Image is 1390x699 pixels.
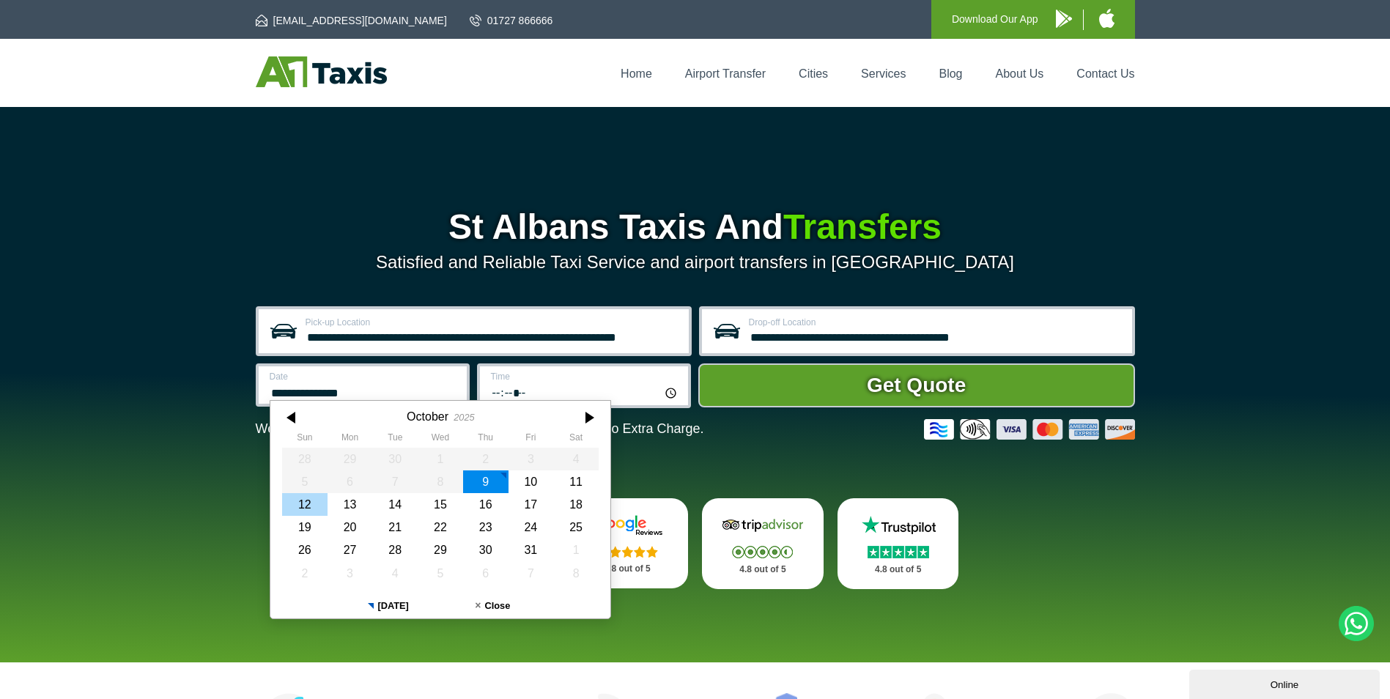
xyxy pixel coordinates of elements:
[282,562,328,585] div: 02 November 2025
[702,498,824,589] a: Tripadvisor Stars 4.8 out of 5
[1056,10,1072,28] img: A1 Taxis Android App
[418,470,463,493] div: 08 October 2025
[719,514,807,536] img: Tripadvisor
[327,470,372,493] div: 06 October 2025
[327,432,372,447] th: Monday
[372,493,418,516] div: 14 October 2025
[440,593,545,618] button: Close
[732,546,793,558] img: Stars
[838,498,959,589] a: Trustpilot Stars 4.8 out of 5
[553,539,599,561] div: 01 November 2025
[407,410,448,424] div: October
[462,432,508,447] th: Thursday
[508,562,553,585] div: 07 November 2025
[996,67,1044,80] a: About Us
[553,432,599,447] th: Saturday
[462,493,508,516] div: 16 October 2025
[553,562,599,585] div: 08 November 2025
[282,516,328,539] div: 19 October 2025
[256,210,1135,245] h1: St Albans Taxis And
[418,448,463,470] div: 01 October 2025
[508,448,553,470] div: 03 October 2025
[698,363,1135,407] button: Get Quote
[418,493,463,516] div: 15 October 2025
[508,516,553,539] div: 24 October 2025
[256,56,387,87] img: A1 Taxis St Albans LTD
[282,493,328,516] div: 12 October 2025
[952,10,1038,29] p: Download Our App
[1099,9,1114,28] img: A1 Taxis iPhone App
[939,67,962,80] a: Blog
[553,516,599,539] div: 25 October 2025
[327,493,372,516] div: 13 October 2025
[536,421,703,436] span: The Car at No Extra Charge.
[256,421,704,437] p: We Now Accept Card & Contactless Payment In
[583,560,672,578] p: 4.8 out of 5
[583,514,671,536] img: Google
[282,470,328,493] div: 05 October 2025
[270,372,458,381] label: Date
[749,318,1123,327] label: Drop-off Location
[553,470,599,493] div: 11 October 2025
[508,432,553,447] th: Friday
[256,13,447,28] a: [EMAIL_ADDRESS][DOMAIN_NAME]
[256,252,1135,273] p: Satisfied and Reliable Taxi Service and airport transfers in [GEOGRAPHIC_DATA]
[783,207,942,246] span: Transfers
[799,67,828,80] a: Cities
[372,562,418,585] div: 04 November 2025
[597,546,658,558] img: Stars
[1076,67,1134,80] a: Contact Us
[553,493,599,516] div: 18 October 2025
[372,470,418,493] div: 07 October 2025
[327,539,372,561] div: 27 October 2025
[1189,667,1383,699] iframe: chat widget
[282,448,328,470] div: 28 September 2025
[418,516,463,539] div: 22 October 2025
[372,516,418,539] div: 21 October 2025
[924,419,1135,440] img: Credit And Debit Cards
[306,318,680,327] label: Pick-up Location
[854,514,942,536] img: Trustpilot
[718,561,807,579] p: 4.8 out of 5
[336,593,440,618] button: [DATE]
[327,562,372,585] div: 03 November 2025
[861,67,906,80] a: Services
[470,13,553,28] a: 01727 866666
[462,448,508,470] div: 02 October 2025
[491,372,679,381] label: Time
[282,432,328,447] th: Sunday
[868,546,929,558] img: Stars
[372,448,418,470] div: 30 September 2025
[854,561,943,579] p: 4.8 out of 5
[508,493,553,516] div: 17 October 2025
[327,448,372,470] div: 29 September 2025
[508,539,553,561] div: 31 October 2025
[621,67,652,80] a: Home
[372,539,418,561] div: 28 October 2025
[685,67,766,80] a: Airport Transfer
[462,516,508,539] div: 23 October 2025
[418,539,463,561] div: 29 October 2025
[372,432,418,447] th: Tuesday
[508,470,553,493] div: 10 October 2025
[418,432,463,447] th: Wednesday
[454,412,474,423] div: 2025
[327,516,372,539] div: 20 October 2025
[462,562,508,585] div: 06 November 2025
[462,539,508,561] div: 30 October 2025
[282,539,328,561] div: 26 October 2025
[566,498,688,588] a: Google Stars 4.8 out of 5
[553,448,599,470] div: 04 October 2025
[418,562,463,585] div: 05 November 2025
[462,470,508,493] div: 09 October 2025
